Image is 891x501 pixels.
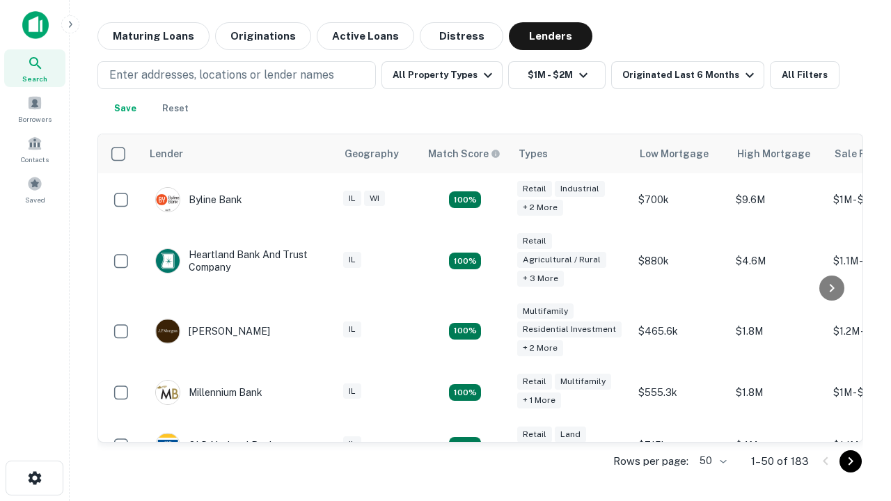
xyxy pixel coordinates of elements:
div: + 2 more [517,200,563,216]
div: Agricultural / Rural [517,252,606,268]
button: Originated Last 6 Months [611,61,764,89]
div: Matching Properties: 18, hasApolloMatch: undefined [449,437,481,454]
button: Save your search to get updates of matches that match your search criteria. [103,95,148,122]
div: Multifamily [555,374,611,390]
th: Capitalize uses an advanced AI algorithm to match your search with the best lender. The match sco... [420,134,510,173]
td: $4M [729,419,826,472]
span: Search [22,73,47,84]
div: + 2 more [517,340,563,356]
div: Types [519,145,548,162]
button: Lenders [509,22,592,50]
div: Geography [345,145,399,162]
button: $1M - $2M [508,61,606,89]
td: $1.8M [729,366,826,419]
div: Low Mortgage [640,145,709,162]
th: Geography [336,134,420,173]
button: All Filters [770,61,839,89]
div: IL [343,436,361,452]
div: Retail [517,374,552,390]
img: picture [156,188,180,212]
div: High Mortgage [737,145,810,162]
div: Lender [150,145,183,162]
button: Enter addresses, locations or lender names [97,61,376,89]
div: WI [364,191,385,207]
img: picture [156,319,180,343]
div: [PERSON_NAME] [155,319,270,344]
div: Matching Properties: 27, hasApolloMatch: undefined [449,323,481,340]
button: Maturing Loans [97,22,210,50]
div: OLD National Bank [155,433,275,458]
p: Rows per page: [613,453,688,470]
div: Heartland Bank And Trust Company [155,248,322,273]
button: All Property Types [381,61,503,89]
img: capitalize-icon.png [22,11,49,39]
div: Retail [517,233,552,249]
td: $700k [631,173,729,226]
div: Millennium Bank [155,380,262,405]
th: Lender [141,134,336,173]
td: $465.6k [631,296,729,367]
iframe: Chat Widget [821,390,891,456]
td: $4.6M [729,226,826,296]
a: Contacts [4,130,65,168]
td: $1.8M [729,296,826,367]
span: Contacts [21,154,49,165]
p: 1–50 of 183 [751,453,809,470]
div: Retail [517,427,552,443]
button: Reset [153,95,198,122]
div: Matching Properties: 21, hasApolloMatch: undefined [449,191,481,208]
div: IL [343,321,361,337]
div: Industrial [555,181,605,197]
span: Borrowers [18,113,52,125]
th: Types [510,134,631,173]
div: Residential Investment [517,321,622,337]
a: Borrowers [4,90,65,127]
div: Land [555,427,586,443]
span: Saved [25,194,45,205]
td: $715k [631,419,729,472]
div: Capitalize uses an advanced AI algorithm to match your search with the best lender. The match sco... [428,146,500,161]
button: Originations [215,22,311,50]
td: $9.6M [729,173,826,226]
img: picture [156,434,180,457]
th: High Mortgage [729,134,826,173]
p: Enter addresses, locations or lender names [109,67,334,83]
td: $555.3k [631,366,729,419]
div: Byline Bank [155,187,242,212]
th: Low Mortgage [631,134,729,173]
div: IL [343,383,361,399]
div: 50 [694,451,729,471]
div: + 1 more [517,392,561,408]
div: Multifamily [517,303,574,319]
div: Retail [517,181,552,197]
div: Matching Properties: 17, hasApolloMatch: undefined [449,253,481,269]
div: + 3 more [517,271,564,287]
div: Originated Last 6 Months [622,67,758,83]
button: Distress [420,22,503,50]
h6: Match Score [428,146,498,161]
img: picture [156,381,180,404]
button: Active Loans [317,22,414,50]
a: Saved [4,170,65,208]
img: picture [156,249,180,273]
div: IL [343,191,361,207]
button: Go to next page [839,450,862,472]
td: $880k [631,226,729,296]
a: Search [4,49,65,87]
div: IL [343,252,361,268]
div: Matching Properties: 16, hasApolloMatch: undefined [449,384,481,401]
